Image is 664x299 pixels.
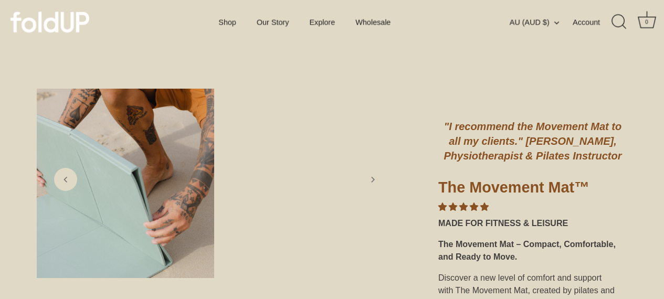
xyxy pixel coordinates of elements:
a: Wholesale [346,12,400,32]
em: "I recommend the Movement Mat to all my clients." [PERSON_NAME], Physiotherapist & Pilates Instru... [444,121,622,162]
a: Shop [209,12,245,32]
h1: The Movement Mat™ [438,178,627,201]
a: Explore [300,12,344,32]
a: Previous slide [54,168,77,191]
button: AU (AUD $) [510,17,571,27]
a: Search [608,10,631,34]
div: Primary navigation [193,12,417,32]
div: 0 [641,17,652,27]
a: Next slide [361,168,384,191]
div: The Movement Mat – Compact, Comfortable, and Ready to Move. [438,234,627,268]
a: Account [573,16,610,28]
a: Cart [635,10,658,34]
span: 4.86 stars [438,202,489,211]
a: Our Story [248,12,298,32]
strong: MADE FOR FITNESS & LEISURE [438,219,568,228]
